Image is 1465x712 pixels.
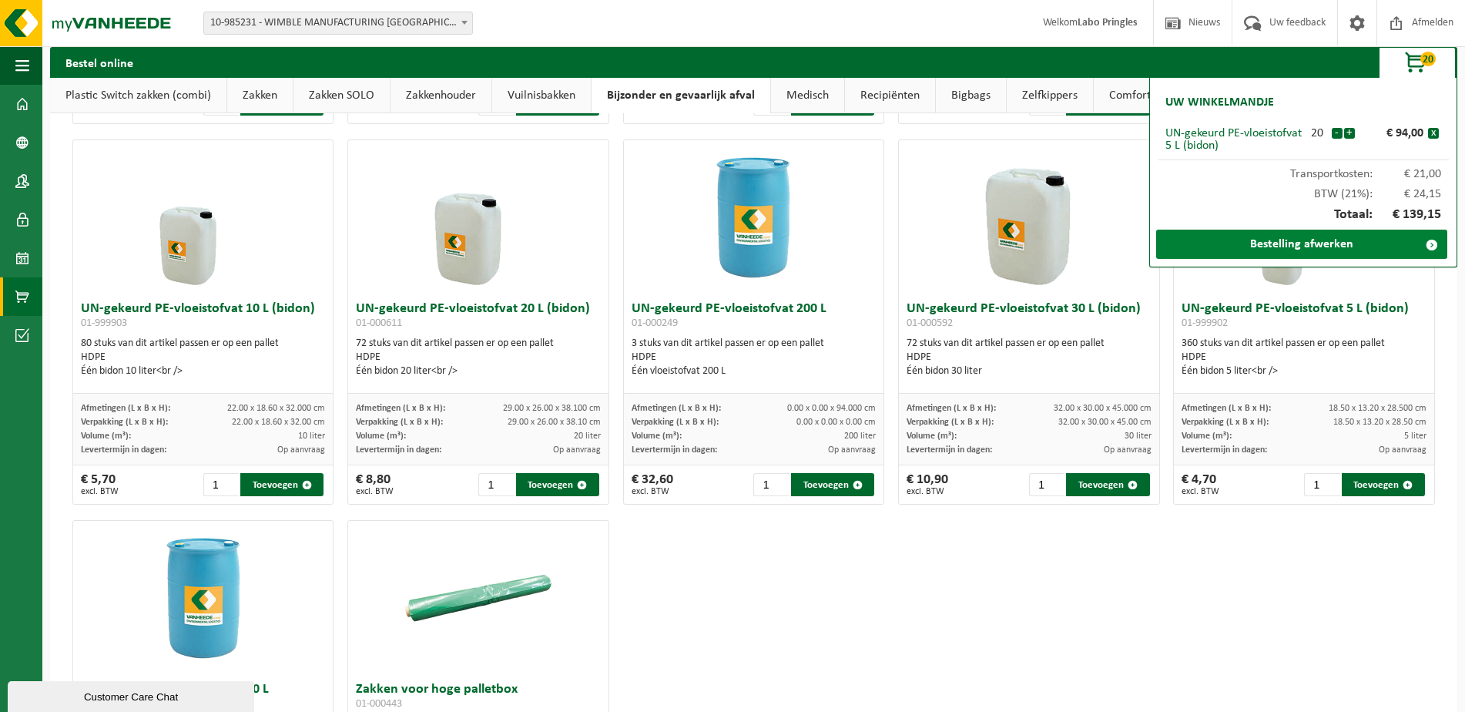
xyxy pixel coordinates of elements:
h3: UN-gekeurd PE-vloeistofvat 5 L (bidon) [1182,302,1426,333]
span: 0.00 x 0.00 x 94.000 cm [787,404,876,413]
img: 01-000592 [952,140,1106,294]
span: Levertermijn in dagen: [632,445,717,455]
span: 01-000611 [356,317,402,329]
span: 18.50 x 13.20 x 28.50 cm [1333,418,1426,427]
button: Toevoegen [1066,473,1149,496]
div: Transportkosten: [1158,160,1449,180]
span: 01-999903 [81,317,127,329]
button: Toevoegen [516,473,599,496]
span: Op aanvraag [1104,445,1152,455]
img: 01-000249 [676,140,830,294]
span: Verpakking (L x B x H): [356,418,443,427]
span: 30 liter [1125,432,1152,441]
img: 01-000443 [401,521,555,675]
div: Totaal: [1158,200,1449,230]
span: 01-000592 [907,317,953,329]
input: 1 [1029,473,1065,496]
span: 01-000443 [356,698,402,710]
h3: UN-gekeurd PE-vloeistofvat 200 L [632,302,877,333]
span: 32.00 x 30.00 x 45.000 cm [1054,404,1152,413]
button: x [1428,128,1439,139]
div: 80 stuks van dit artikel passen er op een pallet [81,337,326,378]
h3: UN-gekeurd PE-vloeistofvat 10 L (bidon) [81,302,326,333]
span: 22.00 x 18.60 x 32.000 cm [227,404,325,413]
button: Toevoegen [1342,473,1425,496]
button: + [1344,128,1355,139]
img: 01-999903 [126,140,280,294]
div: HDPE [907,351,1152,364]
span: 29.00 x 26.00 x 38.10 cm [508,418,601,427]
button: Toevoegen [516,92,599,116]
div: € 94,00 [1359,127,1428,139]
div: HDPE [632,351,877,364]
span: Volume (m³): [632,432,682,441]
span: € 21,00 [1373,168,1442,180]
span: 01-000249 [632,317,678,329]
input: 1 [203,473,240,496]
a: Bigbags [936,78,1006,113]
a: Medisch [771,78,844,113]
h2: Uw winkelmandje [1158,86,1282,119]
div: € 4,70 [1182,473,1219,496]
div: € 32,60 [632,473,673,496]
div: 20 [1303,127,1331,139]
span: Levertermijn in dagen: [81,445,166,455]
div: Één bidon 30 liter [907,364,1152,378]
a: Zakken SOLO [293,78,390,113]
span: excl. BTW [1182,487,1219,496]
div: UN-gekeurd PE-vloeistofvat 5 L (bidon) [1165,127,1303,152]
span: 18.50 x 13.20 x 28.500 cm [1329,404,1426,413]
a: Bijzonder en gevaarlijk afval [592,78,770,113]
span: Afmetingen (L x B x H): [907,404,996,413]
button: Toevoegen [1066,92,1149,116]
div: Één bidon 10 liter<br /> [81,364,326,378]
span: Afmetingen (L x B x H): [1182,404,1271,413]
span: excl. BTW [907,487,948,496]
span: € 139,15 [1373,208,1442,222]
div: Één bidon 20 liter<br /> [356,364,601,378]
div: 72 stuks van dit artikel passen er op een pallet [907,337,1152,378]
span: 200 liter [844,432,876,441]
div: 3 stuks van dit artikel passen er op een pallet [632,337,877,378]
span: 22.00 x 18.60 x 32.00 cm [232,418,325,427]
h3: UN-gekeurd PE-vloeistofvat 30 L (bidon) [907,302,1152,333]
span: 0.00 x 0.00 x 0.00 cm [796,418,876,427]
div: Één vloeistofvat 200 L [632,364,877,378]
span: 01-999902 [1182,317,1228,329]
button: 20 [1379,47,1456,78]
span: Volume (m³): [81,432,131,441]
div: HDPE [81,351,326,364]
span: Verpakking (L x B x H): [81,418,168,427]
input: 1 [753,473,789,496]
span: Op aanvraag [553,445,601,455]
h2: Bestel online [50,47,149,77]
div: HDPE [356,351,601,364]
div: 72 stuks van dit artikel passen er op een pallet [356,337,601,378]
span: 29.00 x 26.00 x 38.100 cm [503,404,601,413]
div: Één bidon 5 liter<br /> [1182,364,1426,378]
img: 01-000611 [401,140,555,294]
span: 10-985231 - WIMBLE MANUFACTURING BELGIUM BV - MECHELEN [204,12,472,34]
iframe: chat widget [8,678,257,712]
span: 10-985231 - WIMBLE MANUFACTURING BELGIUM BV - MECHELEN [203,12,473,35]
span: 10 liter [298,432,325,441]
span: Verpakking (L x B x H): [632,418,719,427]
span: excl. BTW [81,487,119,496]
a: Zelfkippers [1007,78,1093,113]
span: Levertermijn in dagen: [356,445,441,455]
span: Volume (m³): [356,432,406,441]
button: Toevoegen [791,92,874,116]
div: 360 stuks van dit artikel passen er op een pallet [1182,337,1426,378]
h3: UN-gekeurd PE-vloeistofvat 20 L (bidon) [356,302,601,333]
a: Zakkenhouder [391,78,491,113]
span: 5 liter [1404,432,1426,441]
div: € 10,90 [907,473,948,496]
a: Vuilnisbakken [492,78,591,113]
button: Toevoegen [240,473,324,496]
input: 1 [478,473,515,496]
span: Op aanvraag [1379,445,1426,455]
span: Volume (m³): [907,432,957,441]
span: 20 liter [574,432,601,441]
span: Op aanvraag [828,445,876,455]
